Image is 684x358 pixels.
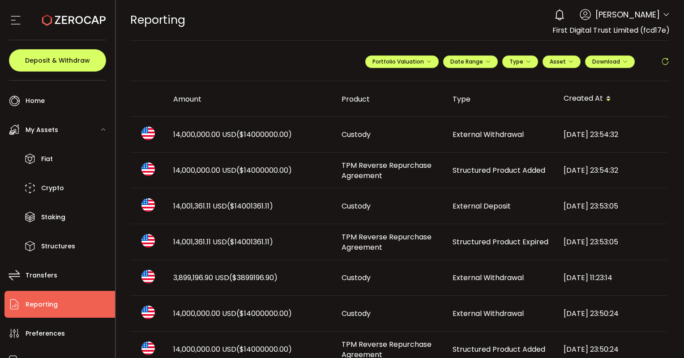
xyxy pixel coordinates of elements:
[342,232,432,252] span: TPM Reverse Repurchase Agreement
[41,153,53,166] span: Fiat
[26,298,58,311] span: Reporting
[236,129,292,140] span: ($14000000.00)
[173,201,273,211] span: 14,001,361.11 USD
[443,55,498,68] button: Date Range
[585,55,635,68] button: Download
[543,55,581,68] button: Asset
[453,237,548,247] span: Structured Product Expired
[556,237,667,247] div: [DATE] 23:53:05
[502,55,538,68] button: Type
[342,308,371,319] span: Custody
[453,344,545,354] span: Structured Product Added
[236,308,292,319] span: ($14000000.00)
[141,198,155,212] img: usd_portfolio.svg
[141,341,155,355] img: usd_portfolio.svg
[592,58,628,65] span: Download
[556,201,667,211] div: [DATE] 23:53:05
[41,240,75,253] span: Structures
[26,269,57,282] span: Transfers
[556,308,667,319] div: [DATE] 23:50:24
[229,273,278,283] span: ($3899196.90)
[556,344,667,354] div: [DATE] 23:50:24
[552,25,670,35] span: First Digital Trust Limited (fcd17e)
[141,306,155,319] img: usd_portfolio.svg
[639,315,684,358] iframe: Chat Widget
[173,344,292,354] span: 14,000,000.00 USD
[26,124,58,136] span: My Assets
[227,237,273,247] span: ($14001361.11)
[556,273,667,283] div: [DATE] 11:23:14
[173,129,292,140] span: 14,000,000.00 USD
[173,308,292,319] span: 14,000,000.00 USD
[342,201,371,211] span: Custody
[450,58,491,65] span: Date Range
[236,344,292,354] span: ($14000000.00)
[173,165,292,175] span: 14,000,000.00 USD
[173,273,278,283] span: 3,899,196.90 USD
[556,165,667,175] div: [DATE] 23:54:32
[372,58,432,65] span: Portfolio Valuation
[25,57,90,64] span: Deposit & Withdraw
[453,165,545,175] span: Structured Product Added
[26,327,65,340] span: Preferences
[173,237,273,247] span: 14,001,361.11 USD
[141,127,155,140] img: usd_portfolio.svg
[334,94,445,104] div: Product
[453,129,524,140] span: External Withdrawal
[227,201,273,211] span: ($14001361.11)
[556,129,667,140] div: [DATE] 23:54:32
[453,308,524,319] span: External Withdrawal
[556,91,667,107] div: Created At
[550,58,566,65] span: Asset
[166,94,334,104] div: Amount
[453,273,524,283] span: External Withdrawal
[453,201,511,211] span: External Deposit
[509,58,531,65] span: Type
[342,273,371,283] span: Custody
[130,12,185,28] span: Reporting
[141,162,155,176] img: usd_portfolio.svg
[445,94,556,104] div: Type
[342,160,432,181] span: TPM Reverse Repurchase Agreement
[342,129,371,140] span: Custody
[141,270,155,283] img: usd_portfolio.svg
[236,165,292,175] span: ($14000000.00)
[41,211,65,224] span: Staking
[595,9,660,21] span: [PERSON_NAME]
[26,94,45,107] span: Home
[9,49,106,72] button: Deposit & Withdraw
[365,55,439,68] button: Portfolio Valuation
[41,182,64,195] span: Crypto
[141,234,155,247] img: usd_portfolio.svg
